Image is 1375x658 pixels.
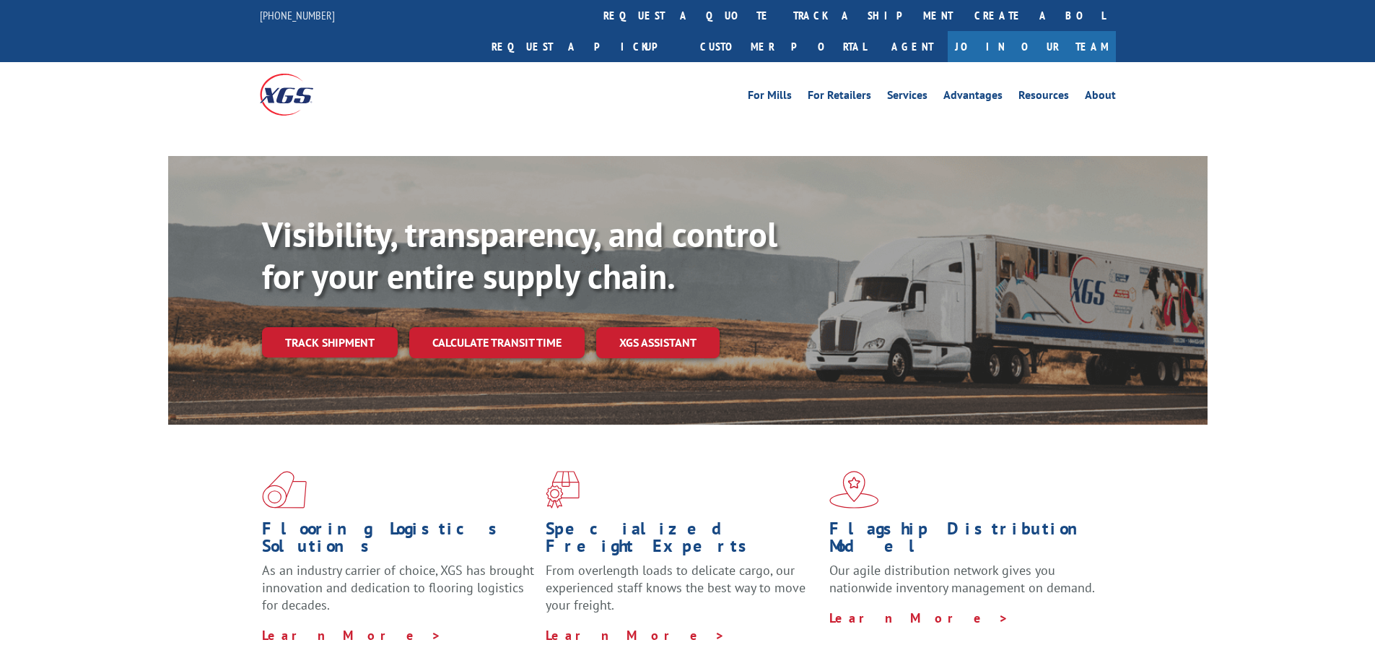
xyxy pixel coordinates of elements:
[689,31,877,62] a: Customer Portal
[481,31,689,62] a: Request a pickup
[1085,90,1116,105] a: About
[262,212,777,298] b: Visibility, transparency, and control for your entire supply chain.
[262,562,534,613] span: As an industry carrier of choice, XGS has brought innovation and dedication to flooring logistics...
[546,562,819,626] p: From overlength loads to delicate cargo, our experienced staff knows the best way to move your fr...
[262,327,398,358] a: Track shipment
[546,520,819,562] h1: Specialized Freight Experts
[596,327,720,358] a: XGS ASSISTANT
[1018,90,1069,105] a: Resources
[260,8,335,22] a: [PHONE_NUMBER]
[409,327,585,358] a: Calculate transit time
[808,90,871,105] a: For Retailers
[829,520,1102,562] h1: Flagship Distribution Model
[262,471,307,508] img: xgs-icon-total-supply-chain-intelligence-red
[829,471,879,508] img: xgs-icon-flagship-distribution-model-red
[877,31,948,62] a: Agent
[546,627,725,644] a: Learn More >
[748,90,792,105] a: For Mills
[943,90,1003,105] a: Advantages
[546,471,580,508] img: xgs-icon-focused-on-flooring-red
[829,562,1095,596] span: Our agile distribution network gives you nationwide inventory management on demand.
[948,31,1116,62] a: Join Our Team
[262,627,442,644] a: Learn More >
[829,610,1009,626] a: Learn More >
[262,520,535,562] h1: Flooring Logistics Solutions
[887,90,927,105] a: Services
